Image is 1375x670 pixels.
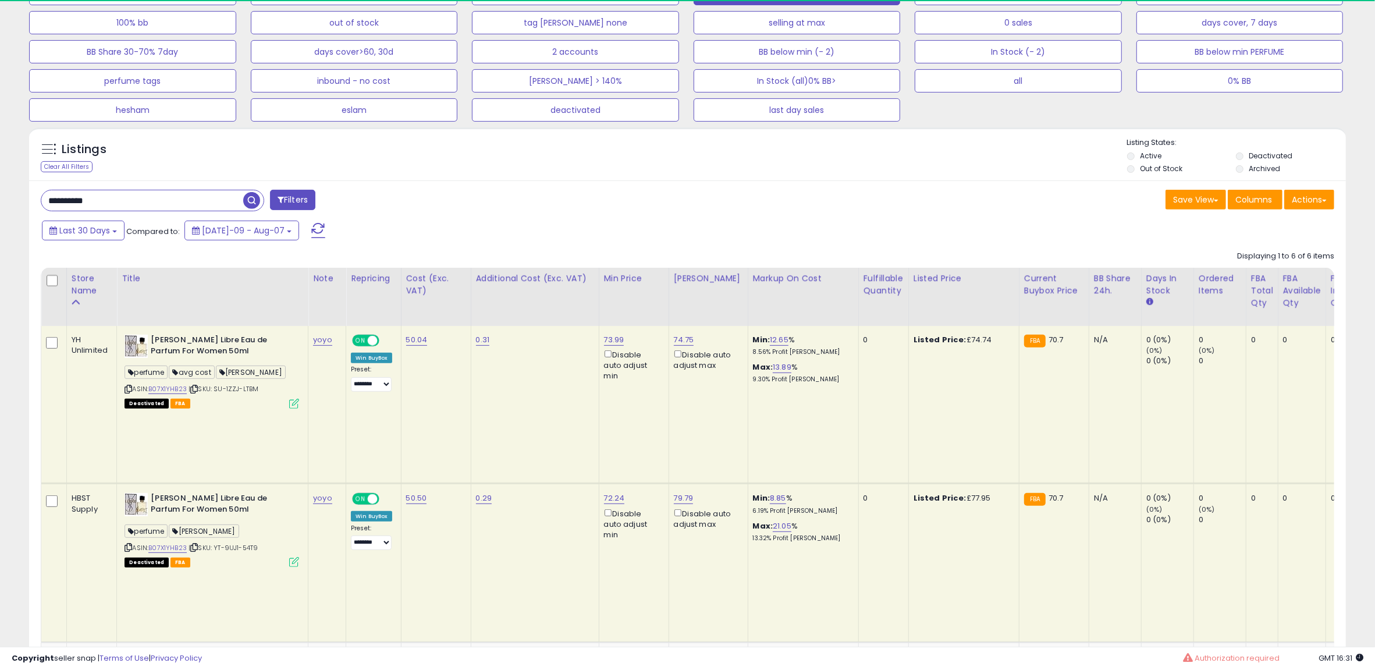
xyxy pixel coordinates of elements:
[189,543,258,552] span: | SKU: YT-9UJ1-54T9
[1284,190,1334,210] button: Actions
[1024,272,1084,297] div: Current Buybox Price
[202,225,285,236] span: [DATE]-09 - Aug-07
[1049,492,1064,504] span: 70.7
[1094,272,1136,297] div: BB Share 24h.
[914,492,967,504] b: Listed Price:
[753,361,773,373] b: Max:
[472,40,679,63] button: 2 accounts
[864,493,900,504] div: 0
[1024,493,1046,506] small: FBA
[1199,515,1246,525] div: 0
[353,494,368,504] span: ON
[770,492,786,504] a: 8.85
[604,272,664,285] div: Min Price
[1283,493,1317,504] div: 0
[753,335,850,356] div: %
[125,493,148,516] img: 41jPg+fNtEL._SL40_.jpg
[753,507,850,515] p: 6.19% Profit [PERSON_NAME]
[1199,505,1215,514] small: (0%)
[126,226,180,237] span: Compared to:
[1199,356,1246,366] div: 0
[1140,151,1161,161] label: Active
[476,272,594,285] div: Additional Cost (Exc. VAT)
[476,334,490,346] a: 0.31
[604,507,660,540] div: Disable auto adjust min
[125,524,168,538] span: perfume
[773,361,791,373] a: 13.89
[1146,505,1163,514] small: (0%)
[773,520,791,532] a: 21.05
[148,384,187,394] a: B07X1YHB23
[753,534,850,543] p: 13.32% Profit [PERSON_NAME]
[1024,335,1046,348] small: FBA
[378,494,396,504] span: OFF
[914,272,1014,285] div: Listed Price
[59,225,110,236] span: Last 30 Days
[914,334,967,345] b: Listed Price:
[122,272,303,285] div: Title
[864,272,904,297] div: Fulfillable Quantity
[1127,137,1346,148] p: Listing States:
[29,40,236,63] button: BB Share 30-70% 7day
[1199,346,1215,355] small: (0%)
[169,524,239,538] span: [PERSON_NAME]
[1199,272,1241,297] div: Ordered Items
[472,98,679,122] button: deactivated
[753,348,850,356] p: 8.56% Profit [PERSON_NAME]
[914,493,1010,504] div: £77.95
[674,272,743,285] div: [PERSON_NAME]
[12,653,54,664] strong: Copyright
[1331,272,1366,309] div: FBA inbound Qty
[151,493,292,517] b: [PERSON_NAME] Libre Eau de Parfum For Women 50ml
[125,335,299,407] div: ASIN:
[1136,69,1344,93] button: 0% BB
[753,375,850,384] p: 9.30% Profit [PERSON_NAME]
[1136,11,1344,34] button: days cover, 7 days
[1199,493,1246,504] div: 0
[753,521,850,543] div: %
[351,524,392,551] div: Preset:
[270,190,315,210] button: Filters
[313,492,332,504] a: yoyo
[472,69,679,93] button: [PERSON_NAME] > 140%
[170,399,190,409] span: FBA
[72,335,108,356] div: YH Unlimited
[753,334,770,345] b: Min:
[1237,251,1334,262] div: Displaying 1 to 6 of 6 items
[1094,493,1132,504] div: N/A
[770,334,788,346] a: 12.65
[1249,164,1280,173] label: Archived
[12,653,202,664] div: seller snap | |
[189,384,258,394] span: | SKU: SU-1ZZJ-LTBM
[151,653,202,664] a: Privacy Policy
[351,353,392,363] div: Win BuyBox
[1146,297,1153,307] small: Days In Stock.
[604,492,625,504] a: 72.24
[1228,190,1282,210] button: Columns
[406,334,428,346] a: 50.04
[251,11,458,34] button: out of stock
[216,366,286,379] span: [PERSON_NAME]
[184,221,299,240] button: [DATE]-09 - Aug-07
[753,493,850,515] div: %
[753,362,850,384] div: %
[406,492,427,504] a: 50.50
[1146,272,1189,297] div: Days In Stock
[29,11,236,34] button: 100% bb
[604,334,624,346] a: 73.99
[41,161,93,172] div: Clear All Filters
[170,558,190,568] span: FBA
[864,335,900,345] div: 0
[748,268,858,326] th: The percentage added to the cost of goods (COGS) that forms the calculator for Min & Max prices.
[915,69,1122,93] button: all
[378,336,396,346] span: OFF
[148,543,187,553] a: B07X1YHB23
[694,69,901,93] button: In Stock (all)0% BB>
[674,492,694,504] a: 79.79
[125,558,169,568] span: All listings that are unavailable for purchase on Amazon for any reason other than out-of-stock
[1283,335,1317,345] div: 0
[476,492,492,504] a: 0.29
[42,221,125,240] button: Last 30 Days
[1136,40,1344,63] button: BB below min PERFUME
[406,272,466,297] div: Cost (Exc. VAT)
